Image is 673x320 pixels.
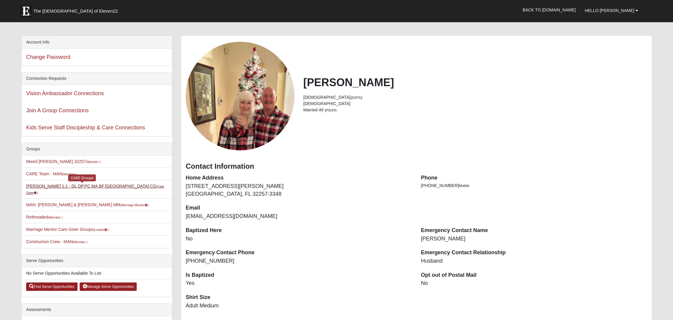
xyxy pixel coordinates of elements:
[421,227,647,234] dt: Emergency Contact Name
[22,143,172,155] div: Groups
[26,239,87,244] a: Communion Crew - MAN(Member )
[303,101,647,107] li: [DEMOGRAPHIC_DATA]
[421,257,647,265] dd: Husband
[186,42,294,150] a: View Fullsize Photo
[68,174,96,181] div: CARE Groups
[93,228,109,231] small: (Leader )
[120,203,149,207] small: (Marriage Mentor )
[421,174,647,182] dt: Phone
[186,183,412,198] dd: [STREET_ADDRESS][PERSON_NAME] [GEOGRAPHIC_DATA], FL 32257-3348
[26,107,89,113] a: Join A Group Connections
[303,107,647,113] li: Married 46 yrs
[26,90,104,96] a: Vision Ambassador Connections
[580,3,643,18] a: Hello [PERSON_NAME]
[20,5,32,17] img: Eleven22 logo
[186,162,647,171] h3: Contact Information
[26,227,109,232] a: Marriage Mentor Care Giver Groups(Leader)
[330,108,337,112] small: (9/9)
[518,2,580,17] a: Back to [DOMAIN_NAME]
[26,282,78,291] a: Find Serve Opportunities
[22,255,172,267] div: Serve Opportunities
[186,235,412,243] dd: No
[186,249,412,257] dt: Emergency Contact Phone
[17,2,137,17] a: The [DEMOGRAPHIC_DATA] of Eleven22
[186,294,412,301] dt: Shirt Size
[421,235,647,243] dd: [PERSON_NAME]
[86,160,100,164] small: (Member )
[303,76,647,89] h2: [PERSON_NAME]
[26,171,77,176] a: CARE Team - MAN(Member )
[459,184,469,188] span: Mobile
[421,249,647,257] dt: Emergency Contact Relationship
[22,303,172,316] div: Assessments
[22,72,172,85] div: Connection Requests
[186,227,412,234] dt: Baptized Here
[26,125,145,131] a: Kids Serve Staff Discipleship & Care Connections
[48,216,62,219] small: (Member )
[186,213,412,220] dd: [EMAIL_ADDRESS][DOMAIN_NAME]
[186,302,412,310] dd: Adult Medium
[22,36,172,49] div: Account Info
[26,159,101,164] a: Mixed [PERSON_NAME] 32257(Member )
[186,279,412,287] dd: Yes
[421,271,647,279] dt: Opt out of Postal Mail
[186,204,412,212] dt: Email
[421,279,647,287] dd: No
[22,267,172,279] li: No Serve Opportunities Available To List
[186,174,412,182] dt: Home Address
[26,184,164,195] a: [PERSON_NAME] 1:1 - DL,DP,PC,MA,BF,[GEOGRAPHIC_DATA],CG(Care Giver)
[421,183,647,189] li: [PHONE_NUMBER]
[26,215,63,219] a: Rethreaded(Member )
[186,271,412,279] dt: Is Baptized
[26,202,149,207] a: MAN: [PERSON_NAME] & [PERSON_NAME] MM(Marriage Mentor)
[585,8,634,13] span: Hello [PERSON_NAME]
[303,94,647,101] li: [DEMOGRAPHIC_DATA]
[33,8,118,14] span: The [DEMOGRAPHIC_DATA] of Eleven22
[73,240,87,244] small: (Member )
[80,282,137,291] a: Manage Serve Opportunities
[26,185,164,195] small: (Care Giver )
[62,172,77,176] small: (Member )
[350,96,362,99] small: ([DATE])
[186,257,412,265] dd: [PHONE_NUMBER]
[26,54,70,60] a: Change Password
